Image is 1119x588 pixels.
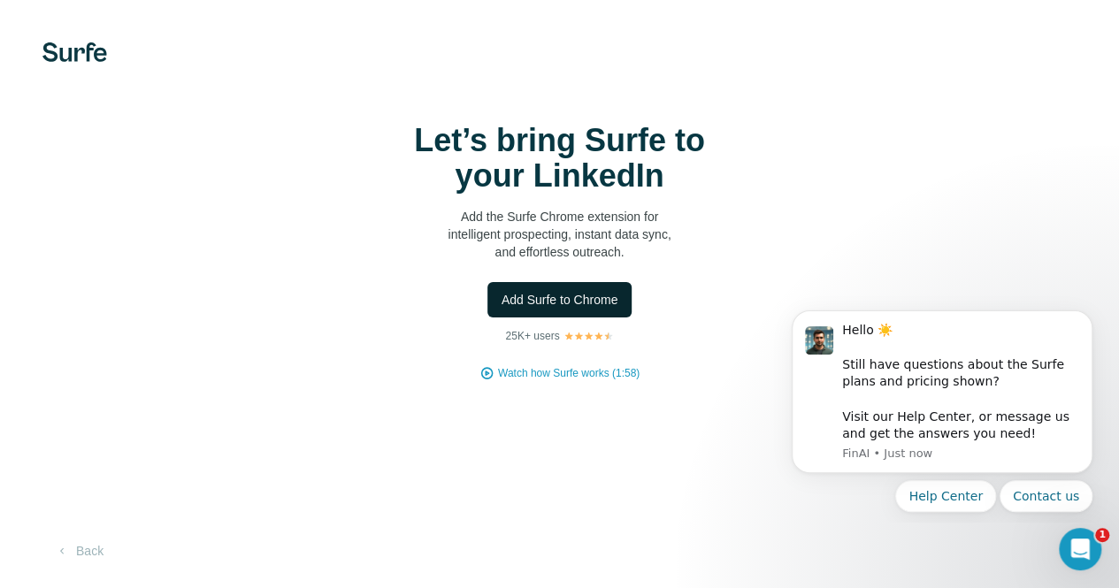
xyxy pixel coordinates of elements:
span: Add Surfe to Chrome [502,291,618,309]
button: Back [42,535,116,567]
h1: Let’s bring Surfe to your LinkedIn [383,123,737,194]
button: Add Surfe to Chrome [487,282,632,317]
button: Watch how Surfe works (1:58) [498,365,640,381]
img: Rating Stars [563,331,614,341]
p: 25K+ users [505,328,559,344]
iframe: Intercom notifications message [765,295,1119,523]
span: 1 [1095,528,1109,542]
p: Add the Surfe Chrome extension for intelligent prospecting, instant data sync, and effortless out... [383,208,737,261]
iframe: Intercom live chat [1059,528,1101,570]
img: Surfe's logo [42,42,107,62]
